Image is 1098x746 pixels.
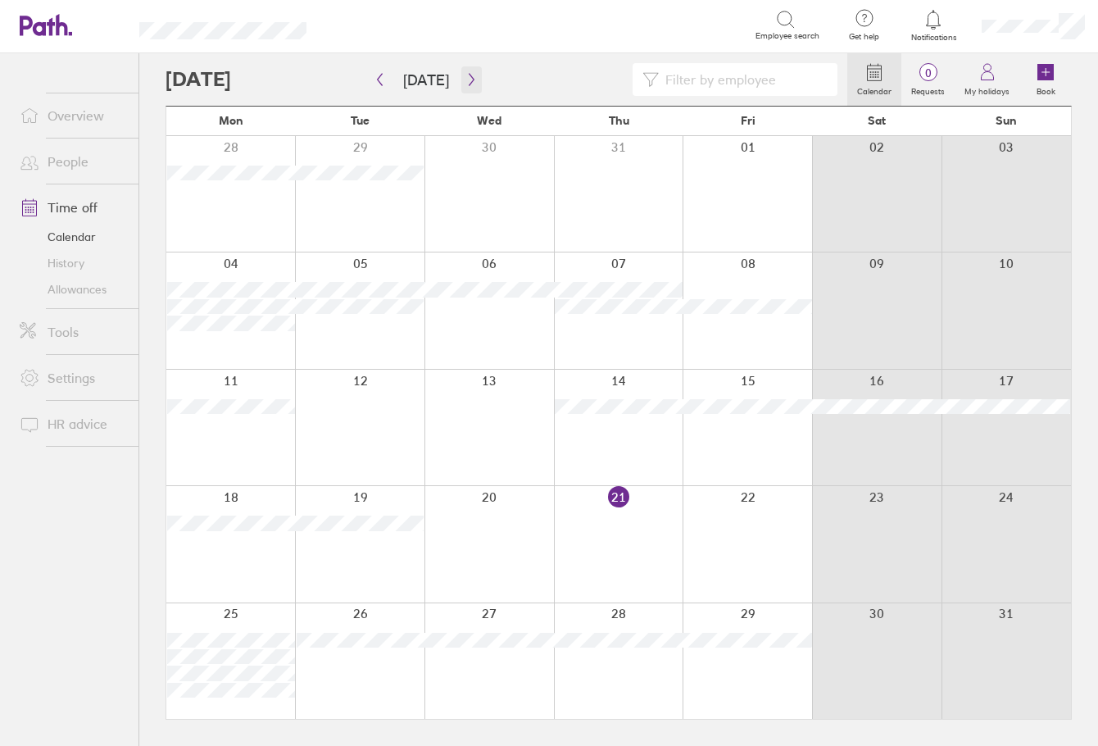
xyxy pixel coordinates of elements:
[868,114,886,127] span: Sat
[907,8,960,43] a: Notifications
[755,31,819,41] span: Employee search
[955,82,1019,97] label: My holidays
[609,114,629,127] span: Thu
[847,53,901,106] a: Calendar
[390,66,462,93] button: [DATE]
[837,32,891,42] span: Get help
[219,114,243,127] span: Mon
[1027,82,1065,97] label: Book
[901,82,955,97] label: Requests
[7,316,138,348] a: Tools
[477,114,501,127] span: Wed
[7,191,138,224] a: Time off
[955,53,1019,106] a: My holidays
[907,33,960,43] span: Notifications
[7,362,138,394] a: Settings
[7,145,138,178] a: People
[847,82,901,97] label: Calendar
[659,64,828,95] input: Filter by employee
[741,114,755,127] span: Fri
[1019,53,1072,106] a: Book
[901,53,955,106] a: 0Requests
[7,276,138,302] a: Allowances
[7,224,138,250] a: Calendar
[7,99,138,132] a: Overview
[901,66,955,80] span: 0
[351,114,370,127] span: Tue
[996,114,1017,127] span: Sun
[7,407,138,440] a: HR advice
[7,250,138,276] a: History
[351,17,392,32] div: Search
